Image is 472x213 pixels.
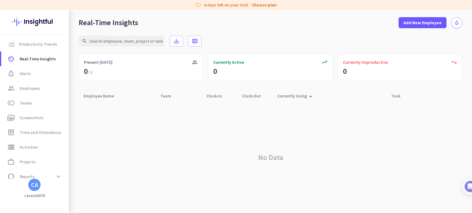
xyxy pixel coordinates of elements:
a: perm_mediaScreenshots [1,110,69,125]
i: event_note [7,129,15,136]
a: av_timerReal-Time Insights [1,51,69,66]
span: Productivity Trends [19,40,57,48]
i: av_timer [7,55,15,63]
a: notification_importantAlerts [1,66,69,81]
img: Insightful logo [12,10,57,34]
i: arrow_drop_up [307,93,314,100]
button: notifications [451,17,462,28]
div: Team [160,92,179,100]
a: event_noteTime and Attendance [1,125,69,140]
span: / 0 [88,70,92,75]
i: group [7,85,15,92]
button: calendar_view_week [188,36,202,47]
i: group [192,59,198,65]
i: trending_up [321,59,328,65]
a: tollTeams [1,96,69,110]
i: search [82,38,87,44]
div: Currently Using [277,92,314,100]
i: data_usage [7,173,15,180]
input: Search employee, team, project or task [79,36,165,47]
span: Add New Employee [403,20,442,26]
div: No Data [79,102,462,213]
i: calendar_view_week [192,38,198,44]
i: toll [7,99,15,107]
div: CA [31,182,38,188]
a: Choose plan [252,2,277,8]
span: Real-Time Insights [20,55,56,63]
span: Time and Attendance [20,129,61,136]
div: Task [391,92,408,100]
a: data_usageReportsexpand_more [1,169,69,184]
span: Alerts [20,70,31,77]
button: save_alt [170,36,183,47]
div: Clock-Out [242,92,268,100]
span: Teams [20,99,33,107]
span: Reports [20,173,35,180]
a: work_outlineProjects [1,154,69,169]
div: Real-Time Insights [79,18,138,27]
i: storage [7,143,15,151]
div: Clock-in [206,92,229,100]
a: storageActivities [1,140,69,154]
a: menu-itemProductivity Trends [1,37,69,51]
span: Currently Unproductive [343,59,388,65]
div: Employee Name [84,92,121,100]
img: menu-item [9,41,14,47]
i: work_outline [7,158,15,165]
i: perm_media [7,114,15,121]
button: Add New Employee [399,17,446,28]
i: notifications [454,20,459,25]
div: 0 [343,67,347,76]
i: notification_important [7,70,15,77]
i: label [195,2,202,8]
span: Employees [20,85,40,92]
span: Currently Active [213,59,244,65]
div: 0 [213,67,217,76]
span: Projects [20,158,36,165]
span: Activities [20,143,38,151]
i: save_alt [173,38,179,44]
i: trending_down [451,59,457,65]
span: Screenshots [20,114,44,121]
span: Present [DATE] [84,59,112,65]
button: expand_more [53,171,64,182]
div: 0 [84,67,92,76]
a: groupEmployees [1,81,69,96]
